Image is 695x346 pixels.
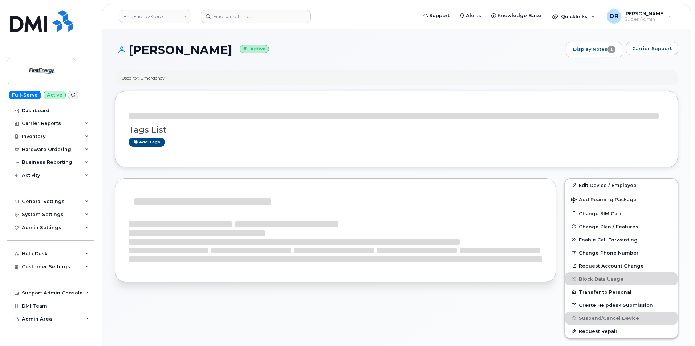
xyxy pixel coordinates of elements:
h3: Tags List [129,125,664,134]
span: Enable Call Forwarding [579,237,638,242]
button: Change Plan / Features [565,220,678,233]
h1: [PERSON_NAME] [115,44,562,56]
button: Carrier Support [626,42,678,55]
small: Active [240,45,269,53]
button: Change Phone Number [565,246,678,259]
span: Change Plan / Features [579,224,638,229]
span: Add Roaming Package [571,197,637,204]
div: Used for: Emergency [122,75,165,81]
button: Transfer to Personal [565,285,678,298]
button: Add Roaming Package [565,192,678,207]
button: Block Data Usage [565,272,678,285]
span: 1 [607,46,615,53]
span: Suspend/Cancel Device [579,316,639,321]
a: Display Notes1 [566,42,622,57]
button: Request Account Change [565,259,678,272]
span: Carrier Support [632,45,672,52]
button: Request Repair [565,325,678,338]
button: Enable Call Forwarding [565,233,678,246]
a: Create Helpdesk Submission [565,298,678,312]
a: Add tags [129,138,165,147]
a: Edit Device / Employee [565,179,678,192]
button: Change SIM Card [565,207,678,220]
button: Suspend/Cancel Device [565,312,678,325]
